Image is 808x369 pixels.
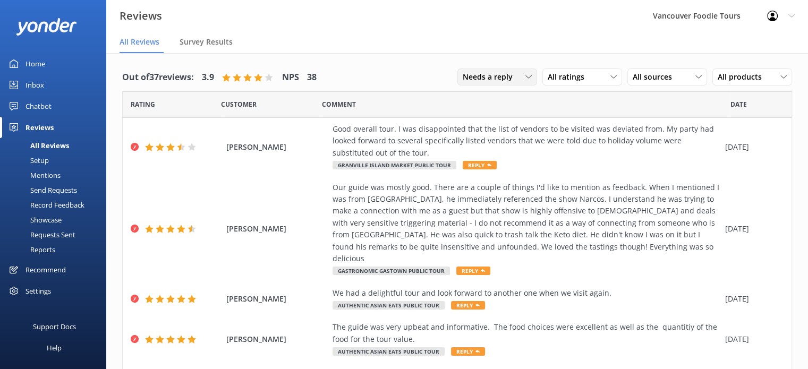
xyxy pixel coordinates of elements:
[25,280,51,302] div: Settings
[226,141,327,153] span: [PERSON_NAME]
[6,198,84,212] div: Record Feedback
[322,99,356,109] span: Question
[131,99,155,109] span: Date
[456,267,490,275] span: Reply
[333,182,720,265] div: Our guide was mostly good. There are a couple of things I'd like to mention as feedback. When I m...
[333,123,720,159] div: Good overall tour. I was disappointed that the list of vendors to be visited was deviated from. M...
[725,293,778,305] div: [DATE]
[25,117,54,138] div: Reviews
[6,212,106,227] a: Showcase
[6,227,75,242] div: Requests Sent
[333,267,450,275] span: Gastronomic Gastown Public Tour
[463,71,519,83] span: Needs a reply
[226,333,327,345] span: [PERSON_NAME]
[25,74,44,96] div: Inbox
[47,337,62,358] div: Help
[25,259,66,280] div: Recommend
[6,138,69,153] div: All Reviews
[725,141,778,153] div: [DATE]
[120,37,159,47] span: All Reviews
[202,71,214,84] h4: 3.9
[25,53,45,74] div: Home
[16,18,77,36] img: yonder-white-logo.png
[6,183,77,198] div: Send Requests
[333,161,456,169] span: Granville Island Market Public Tour
[463,161,497,169] span: Reply
[548,71,591,83] span: All ratings
[451,347,485,356] span: Reply
[730,99,747,109] span: Date
[33,316,76,337] div: Support Docs
[282,71,299,84] h4: NPS
[725,333,778,345] div: [DATE]
[6,168,106,183] a: Mentions
[333,301,445,310] span: Authentic Asian Eats Public Tour
[6,212,62,227] div: Showcase
[6,198,106,212] a: Record Feedback
[25,96,52,117] div: Chatbot
[6,153,106,168] a: Setup
[6,183,106,198] a: Send Requests
[180,37,233,47] span: Survey Results
[6,153,49,168] div: Setup
[6,242,55,257] div: Reports
[307,71,317,84] h4: 38
[333,347,445,356] span: Authentic Asian Eats Public Tour
[6,168,61,183] div: Mentions
[226,223,327,235] span: [PERSON_NAME]
[6,242,106,257] a: Reports
[6,138,106,153] a: All Reviews
[633,71,678,83] span: All sources
[120,7,162,24] h3: Reviews
[333,287,720,299] div: We had a delightful tour and look forward to another one when we visit again.
[6,227,106,242] a: Requests Sent
[221,99,257,109] span: Date
[725,223,778,235] div: [DATE]
[226,293,327,305] span: [PERSON_NAME]
[122,71,194,84] h4: Out of 37 reviews:
[718,71,768,83] span: All products
[451,301,485,310] span: Reply
[333,321,720,345] div: The guide was very upbeat and informative. The food choices were excellent as well as the quantit...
